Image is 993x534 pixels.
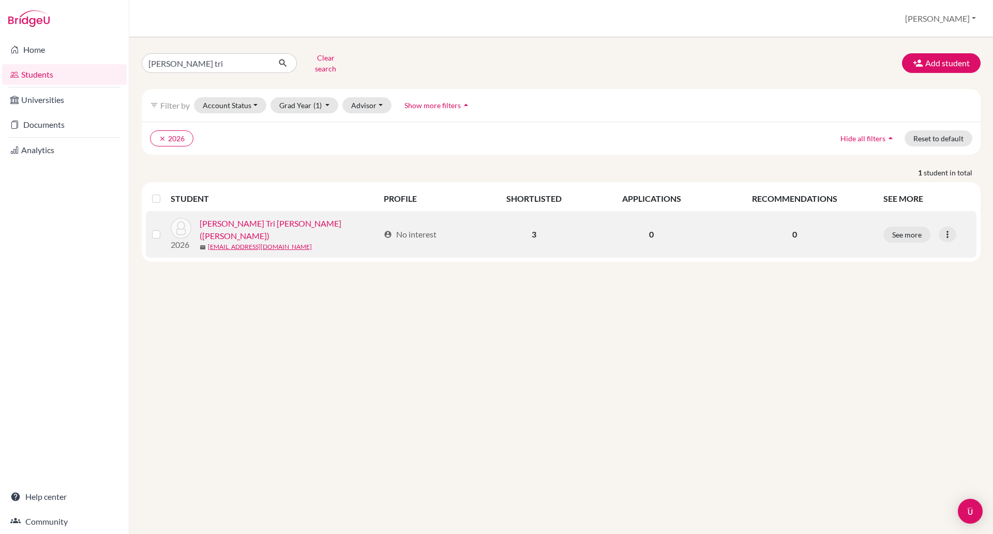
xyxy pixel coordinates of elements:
[832,130,905,146] button: Hide all filtersarrow_drop_up
[900,9,981,28] button: [PERSON_NAME]
[958,499,983,524] div: Open Intercom Messenger
[159,135,166,142] i: clear
[342,97,392,113] button: Advisor
[902,53,981,73] button: Add student
[200,244,206,250] span: mail
[2,486,127,507] a: Help center
[2,511,127,532] a: Community
[905,130,972,146] button: Reset to default
[924,167,981,178] span: student in total
[2,114,127,135] a: Documents
[171,218,191,239] img: Diep, Vuong Tri Nhan (Alex)
[396,97,480,113] button: Show more filtersarrow_drop_up
[313,101,322,110] span: (1)
[384,230,392,239] span: account_circle
[918,167,924,178] strong: 1
[404,101,461,110] span: Show more filters
[2,140,127,160] a: Analytics
[840,134,885,143] span: Hide all filters
[2,64,127,85] a: Students
[477,186,591,211] th: SHORTLISTED
[142,53,270,73] input: Find student by name...
[591,186,712,211] th: APPLICATIONS
[384,228,437,241] div: No interest
[208,242,312,251] a: [EMAIL_ADDRESS][DOMAIN_NAME]
[150,130,193,146] button: clear2026
[270,97,339,113] button: Grad Year(1)
[171,239,191,251] p: 2026
[160,100,190,110] span: Filter by
[718,228,871,241] p: 0
[2,39,127,60] a: Home
[461,100,471,110] i: arrow_drop_up
[591,211,712,258] td: 0
[883,227,930,243] button: See more
[194,97,266,113] button: Account Status
[200,217,379,242] a: [PERSON_NAME] Tri [PERSON_NAME] ([PERSON_NAME])
[2,90,127,110] a: Universities
[712,186,877,211] th: RECOMMENDATIONS
[297,50,354,77] button: Clear search
[150,101,158,109] i: filter_list
[171,186,378,211] th: STUDENT
[877,186,976,211] th: SEE MORE
[477,211,591,258] td: 3
[378,186,477,211] th: PROFILE
[885,133,896,143] i: arrow_drop_up
[8,10,50,27] img: Bridge-U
